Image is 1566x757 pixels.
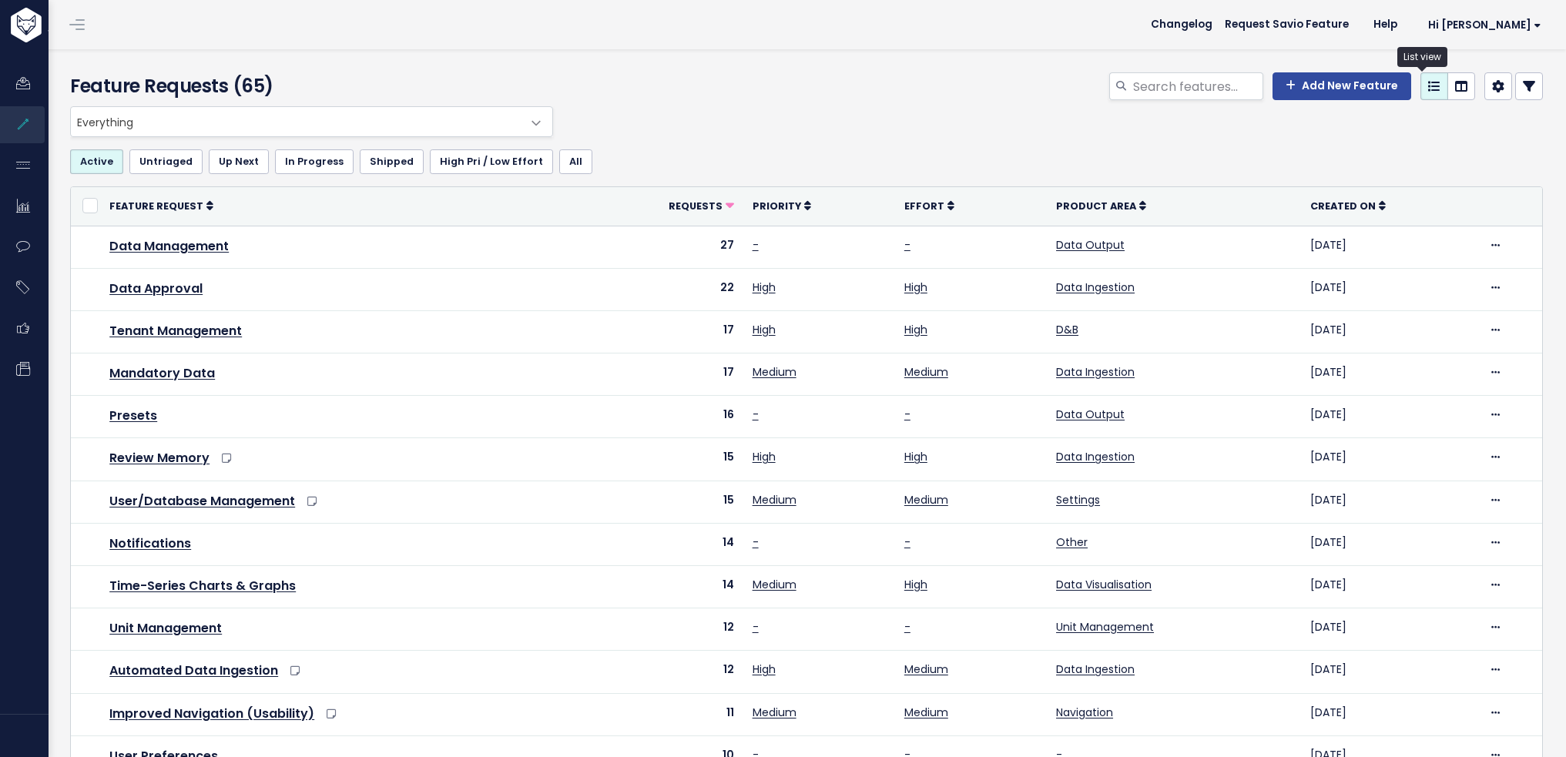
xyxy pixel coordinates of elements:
[904,449,927,464] a: High
[753,364,796,380] a: Medium
[1056,198,1146,213] a: Product Area
[753,237,759,253] a: -
[71,107,521,136] span: Everything
[70,72,546,100] h4: Feature Requests (65)
[1056,199,1136,213] span: Product Area
[70,149,123,174] a: Active
[1151,19,1212,30] span: Changelog
[1056,705,1113,720] a: Navigation
[584,566,743,608] td: 14
[559,149,592,174] a: All
[1397,47,1447,67] div: List view
[904,662,948,677] a: Medium
[1310,198,1386,213] a: Created On
[1301,353,1479,396] td: [DATE]
[584,353,743,396] td: 17
[584,523,743,565] td: 14
[1301,481,1479,523] td: [DATE]
[1301,310,1479,353] td: [DATE]
[109,237,229,255] a: Data Management
[753,407,759,422] a: -
[753,577,796,592] a: Medium
[1212,13,1361,36] a: Request Savio Feature
[753,199,801,213] span: Priority
[1301,396,1479,438] td: [DATE]
[1301,438,1479,481] td: [DATE]
[904,534,910,550] a: -
[904,705,948,720] a: Medium
[904,199,944,213] span: Effort
[1301,226,1479,268] td: [DATE]
[669,199,723,213] span: Requests
[109,662,278,679] a: Automated Data Ingestion
[1301,268,1479,310] td: [DATE]
[1056,492,1100,507] a: Settings
[904,322,927,337] a: High
[753,280,776,295] a: High
[109,280,203,297] a: Data Approval
[109,407,157,424] a: Presets
[904,280,927,295] a: High
[430,149,553,174] a: High Pri / Low Effort
[1056,364,1135,380] a: Data Ingestion
[584,693,743,735] td: 11
[129,149,203,174] a: Untriaged
[1132,72,1263,100] input: Search features...
[109,199,203,213] span: Feature Request
[584,608,743,651] td: 12
[109,705,314,722] a: Improved Navigation (Usability)
[7,8,126,42] img: logo-white.9d6f32f41409.svg
[1301,651,1479,693] td: [DATE]
[753,619,759,635] a: -
[1301,566,1479,608] td: [DATE]
[753,198,811,213] a: Priority
[1056,619,1154,635] a: Unit Management
[70,149,1543,174] ul: Filter feature requests
[584,396,743,438] td: 16
[109,449,210,467] a: Review Memory
[109,534,191,552] a: Notifications
[584,226,743,268] td: 27
[109,198,213,213] a: Feature Request
[584,481,743,523] td: 15
[275,149,354,174] a: In Progress
[584,438,743,481] td: 15
[904,237,910,253] a: -
[1056,449,1135,464] a: Data Ingestion
[360,149,424,174] a: Shipped
[109,577,296,595] a: Time-Series Charts & Graphs
[1301,523,1479,565] td: [DATE]
[669,198,734,213] a: Requests
[109,619,222,637] a: Unit Management
[904,364,948,380] a: Medium
[70,106,553,137] span: Everything
[1056,577,1152,592] a: Data Visualisation
[1056,280,1135,295] a: Data Ingestion
[109,364,215,382] a: Mandatory Data
[584,310,743,353] td: 17
[1301,693,1479,735] td: [DATE]
[1310,199,1376,213] span: Created On
[1056,322,1078,337] a: D&B
[1410,13,1554,37] a: Hi [PERSON_NAME]
[209,149,269,174] a: Up Next
[904,577,927,592] a: High
[1273,72,1411,100] a: Add New Feature
[753,322,776,337] a: High
[904,619,910,635] a: -
[904,492,948,507] a: Medium
[1361,13,1410,36] a: Help
[584,268,743,310] td: 22
[1056,534,1088,550] a: Other
[109,322,242,340] a: Tenant Management
[753,705,796,720] a: Medium
[1056,407,1125,422] a: Data Output
[753,534,759,550] a: -
[753,662,776,677] a: High
[1056,662,1135,677] a: Data Ingestion
[753,449,776,464] a: High
[584,651,743,693] td: 12
[904,198,954,213] a: Effort
[1056,237,1125,253] a: Data Output
[109,492,295,510] a: User/Database Management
